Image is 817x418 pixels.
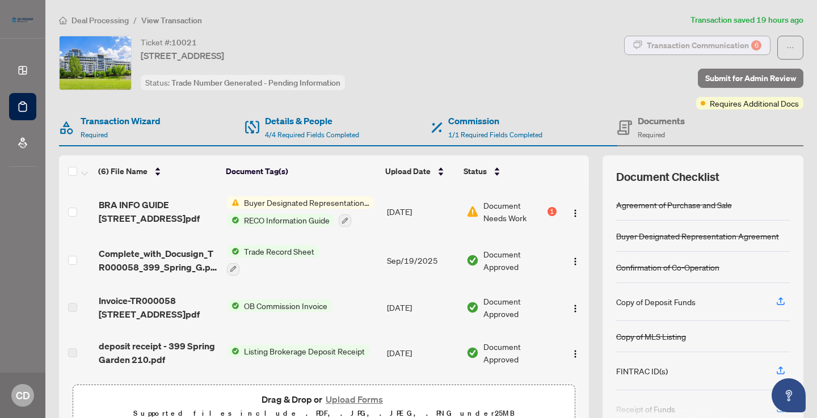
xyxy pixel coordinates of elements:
[571,257,580,266] img: Logo
[99,198,218,225] span: BRA INFO GUIDE [STREET_ADDRESS]pdf
[227,345,239,357] img: Status Icon
[710,97,799,109] span: Requires Additional Docs
[98,165,148,178] span: (6) File Name
[571,349,580,358] img: Logo
[466,205,479,218] img: Document Status
[99,294,218,321] span: Invoice-TR000058 [STREET_ADDRESS]pdf
[483,248,557,273] span: Document Approved
[227,345,369,357] button: Status IconListing Brokerage Deposit Receipt
[705,69,796,87] span: Submit for Admin Review
[690,14,803,27] article: Transaction saved 19 hours ago
[624,36,770,55] button: Transaction Communication6
[227,245,319,276] button: Status IconTrade Record Sheet
[638,114,685,128] h4: Documents
[59,16,67,24] span: home
[566,344,584,362] button: Logo
[99,339,218,366] span: deposit receipt - 399 Spring Garden 210.pdf
[382,285,462,330] td: [DATE]
[466,301,479,314] img: Document Status
[616,261,719,273] div: Confirmation of Co-Operation
[448,130,542,139] span: 1/1 Required Fields Completed
[647,36,761,54] div: Transaction Communication
[385,165,431,178] span: Upload Date
[382,187,462,236] td: [DATE]
[751,40,761,50] div: 6
[141,36,197,49] div: Ticket #:
[94,155,221,187] th: (6) File Name
[464,165,487,178] span: Status
[616,169,719,185] span: Document Checklist
[239,196,374,209] span: Buyer Designated Representation Agreement
[466,347,479,359] img: Document Status
[99,247,218,274] span: Complete_with_Docusign_TR000058_399_Spring_G.pdf
[9,14,36,26] img: logo
[616,230,779,242] div: Buyer Designated Representation Agreement
[16,387,30,403] span: CD
[616,295,696,308] div: Copy of Deposit Funds
[638,130,665,139] span: Required
[448,114,542,128] h4: Commission
[262,392,386,407] span: Drag & Drop or
[548,207,557,216] div: 1
[239,299,332,312] span: OB Commission Invoice
[227,196,239,209] img: Status Icon
[141,49,224,62] span: [STREET_ADDRESS]
[616,199,732,211] div: Agreement of Purchase and Sale
[322,392,386,407] button: Upload Forms
[483,295,557,320] span: Document Approved
[171,37,197,48] span: 10021
[227,214,239,226] img: Status Icon
[382,236,462,285] td: Sep/19/2025
[221,155,381,187] th: Document Tag(s)
[381,155,460,187] th: Upload Date
[459,155,558,187] th: Status
[483,340,557,365] span: Document Approved
[239,214,334,226] span: RECO Information Guide
[466,254,479,267] img: Document Status
[60,36,131,90] img: IMG-C12241173_1.jpg
[566,298,584,316] button: Logo
[698,69,803,88] button: Submit for Admin Review
[616,365,668,377] div: FINTRAC ID(s)
[616,330,686,343] div: Copy of MLS Listing
[382,330,462,375] td: [DATE]
[566,251,584,269] button: Logo
[81,130,108,139] span: Required
[141,15,202,26] span: View Transaction
[571,209,580,218] img: Logo
[239,345,369,357] span: Listing Brokerage Deposit Receipt
[133,14,137,27] li: /
[171,78,340,88] span: Trade Number Generated - Pending Information
[772,378,806,412] button: Open asap
[483,199,545,224] span: Document Needs Work
[81,114,161,128] h4: Transaction Wizard
[265,114,359,128] h4: Details & People
[227,196,374,227] button: Status IconBuyer Designated Representation AgreementStatus IconRECO Information Guide
[571,304,580,313] img: Logo
[71,15,129,26] span: Deal Processing
[227,299,332,312] button: Status IconOB Commission Invoice
[227,245,239,257] img: Status Icon
[239,245,319,257] span: Trade Record Sheet
[141,75,345,90] div: Status:
[786,44,794,52] span: ellipsis
[227,299,239,312] img: Status Icon
[265,130,359,139] span: 4/4 Required Fields Completed
[566,202,584,221] button: Logo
